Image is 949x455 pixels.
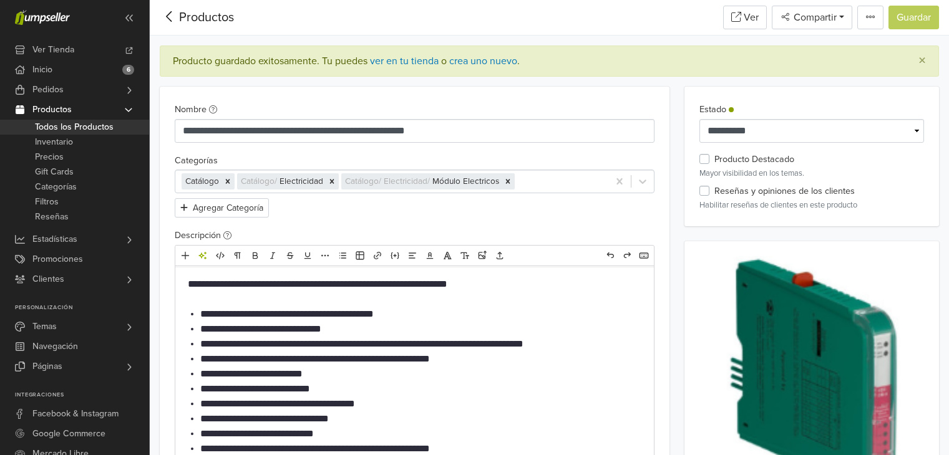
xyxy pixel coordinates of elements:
div: Remove [object Object] [325,173,339,189]
a: Fuente [439,247,455,264]
span: Catálogo [185,176,219,186]
span: Electricidad [280,176,323,186]
a: Atajos [636,247,652,264]
a: Ver [723,6,767,29]
span: Todos los Productos [35,120,114,135]
p: Integraciones [15,391,149,399]
a: Formato [230,247,246,264]
span: Estadísticas [32,229,77,249]
span: Inventario [35,135,73,150]
a: Subir archivos [492,247,508,264]
span: Productos [32,100,72,120]
span: × [918,52,926,70]
a: Más formato [317,247,333,264]
span: Filtros [35,194,59,209]
p: Habilitar reseñas de clientes en este producto [699,199,924,211]
label: Producto Destacado [714,153,794,166]
a: Eliminado [282,247,298,264]
span: Módulo Electricos [432,176,499,186]
a: Alineación [404,247,421,264]
span: Inicio [32,60,52,80]
span: Electricidad / [384,176,432,186]
span: Precios [35,150,64,165]
label: Estado [699,103,734,117]
button: Compartir [772,6,852,29]
button: Guardar [888,6,939,29]
a: ver en tu tienda [370,55,439,67]
a: Añadir [177,247,193,264]
a: Cursiva [265,247,281,264]
div: Remove [object Object] [221,173,235,189]
a: Tamaño de fuente [457,247,473,264]
span: Clientes [32,269,64,289]
span: Promociones [32,249,83,269]
a: Lista [334,247,351,264]
span: Pedidos [32,80,64,100]
a: Negrita [247,247,263,264]
div: Producto guardado exitosamente. . [173,54,898,69]
a: Rehacer [619,247,635,264]
span: 6 [122,65,134,75]
span: Tu puedes [319,55,367,67]
a: Subir imágenes [474,247,490,264]
label: Categorías [175,154,218,168]
a: Enlace [369,247,386,264]
button: Close [906,46,938,76]
a: Color del texto [422,247,438,264]
label: Descripción [175,229,231,242]
a: Incrustar [387,247,403,264]
span: Gift Cards [35,165,74,180]
label: Reseñas y opiniones de los clientes [714,184,855,198]
span: Reseñas [35,209,69,224]
a: HTML [212,247,228,264]
span: Categorías [35,180,77,194]
p: Mayor visibilidad en los temas. [699,168,924,180]
span: Google Commerce [32,424,105,444]
p: Personalización [15,304,149,312]
span: o [439,55,447,67]
a: Subrayado [299,247,316,264]
div: Productos [160,8,234,27]
span: Facebook & Instagram [32,404,119,424]
span: Ver Tienda [32,40,74,60]
span: Catálogo / [345,176,384,186]
span: Páginas [32,357,62,376]
span: Compartir [791,11,837,24]
button: Agregar Categoría [175,198,269,218]
div: Remove [object Object] [501,173,515,189]
a: Deshacer [602,247,618,264]
a: Herramientas de IA [195,247,211,264]
span: Navegación [32,337,78,357]
a: crea uno nuevo [449,55,517,67]
label: Nombre [175,103,217,117]
span: Catálogo / [241,176,280,186]
span: Temas [32,317,57,337]
a: Tabla [352,247,368,264]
